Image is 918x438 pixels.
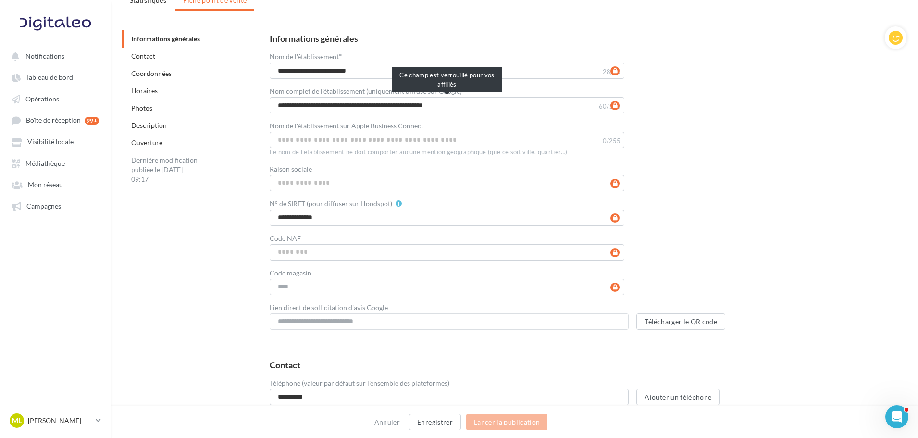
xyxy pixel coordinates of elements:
[28,181,63,189] span: Mon réseau
[25,52,64,60] span: Notifications
[131,69,172,77] a: Coordonnées
[6,111,105,129] a: Boîte de réception 99+
[270,166,312,173] label: Raison sociale
[270,361,300,369] div: Contact
[122,151,209,188] div: Dernière modification publiée le [DATE] 09:17
[636,389,720,405] button: Ajouter un téléphone
[270,88,462,95] label: Nom complet de l'établissement (uniquement diffusé sur Google)
[131,52,155,60] a: Contact
[270,52,342,60] label: Nom de l'établissement
[409,414,461,430] button: Enregistrer
[270,380,449,387] label: Téléphone (valeur par défaut sur l'ensemble des plateformes)
[599,103,620,110] label: 60/125
[26,116,81,125] span: Boîte de réception
[270,123,423,129] label: Nom de l'établissement sur Apple Business Connect
[26,74,73,82] span: Tableau de bord
[466,414,547,430] button: Lancer la publication
[6,154,105,172] a: Médiathèque
[270,304,388,311] label: Lien direct de sollicitation d'avis Google
[603,69,620,75] label: 28/50
[8,412,103,430] a: ML [PERSON_NAME]
[12,416,22,425] span: ML
[270,200,392,207] label: N° de SIRET (pour diffuser sur Hoodspot)
[6,133,105,150] a: Visibilité locale
[270,270,311,276] label: Code magasin
[392,67,502,92] div: Ce champ est verrouillé pour vos affiliés
[270,235,301,242] label: Code NAF
[603,138,620,144] label: 0/255
[270,148,624,157] div: Le nom de l'établissement ne doit comporter aucune mention géographique (que ce soit ville, quart...
[26,202,61,210] span: Campagnes
[85,117,99,125] div: 99+
[25,95,59,103] span: Opérations
[636,313,725,330] button: Télécharger le QR code
[25,159,65,167] span: Médiathèque
[6,175,105,193] a: Mon réseau
[131,138,162,147] a: Ouverture
[28,416,92,425] p: [PERSON_NAME]
[6,68,105,86] a: Tableau de bord
[27,138,74,146] span: Visibilité locale
[6,197,105,214] a: Campagnes
[270,34,358,43] div: Informations générales
[131,121,167,129] a: Description
[6,47,101,64] button: Notifications
[131,35,200,43] a: Informations générales
[131,104,152,112] a: Photos
[6,90,105,107] a: Opérations
[131,87,158,95] a: Horaires
[371,416,404,428] button: Annuler
[885,405,908,428] iframe: Intercom live chat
